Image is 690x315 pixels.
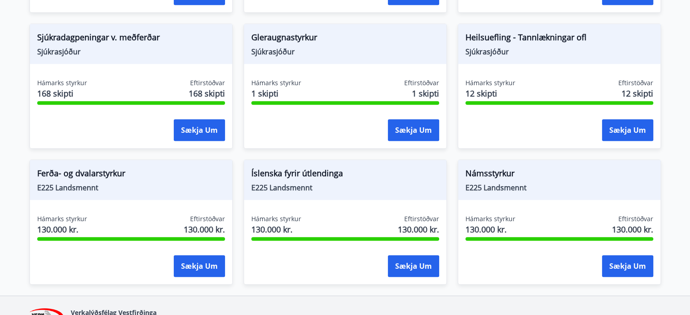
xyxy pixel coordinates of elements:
[37,78,87,87] span: Hámarks styrkur
[251,31,439,47] span: Gleraugnastyrkur
[37,223,87,235] span: 130.000 kr.
[465,47,653,57] span: Sjúkrasjóður
[174,255,225,277] button: Sækja um
[251,183,439,193] span: E225 Landsmennt
[37,167,225,183] span: Ferða- og dvalarstyrkur
[465,87,515,99] span: 12 skipti
[465,223,515,235] span: 130.000 kr.
[621,87,653,99] span: 12 skipti
[251,214,301,223] span: Hámarks styrkur
[190,214,225,223] span: Eftirstöðvar
[388,119,439,141] button: Sækja um
[618,78,653,87] span: Eftirstöðvar
[189,87,225,99] span: 168 skipti
[465,31,653,47] span: Heilsuefling - Tannlækningar ofl
[412,87,439,99] span: 1 skipti
[251,78,301,87] span: Hámarks styrkur
[174,119,225,141] button: Sækja um
[37,31,225,47] span: Sjúkradagpeningar v. meðferðar
[602,119,653,141] button: Sækja um
[37,183,225,193] span: E225 Landsmennt
[398,223,439,235] span: 130.000 kr.
[618,214,653,223] span: Eftirstöðvar
[251,167,439,183] span: Íslenska fyrir útlendinga
[465,214,515,223] span: Hámarks styrkur
[37,87,87,99] span: 168 skipti
[190,78,225,87] span: Eftirstöðvar
[465,183,653,193] span: E225 Landsmennt
[612,223,653,235] span: 130.000 kr.
[404,214,439,223] span: Eftirstöðvar
[465,78,515,87] span: Hámarks styrkur
[251,87,301,99] span: 1 skipti
[37,47,225,57] span: Sjúkrasjóður
[184,223,225,235] span: 130.000 kr.
[404,78,439,87] span: Eftirstöðvar
[602,255,653,277] button: Sækja um
[251,47,439,57] span: Sjúkrasjóður
[251,223,301,235] span: 130.000 kr.
[388,255,439,277] button: Sækja um
[465,167,653,183] span: Námsstyrkur
[37,214,87,223] span: Hámarks styrkur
